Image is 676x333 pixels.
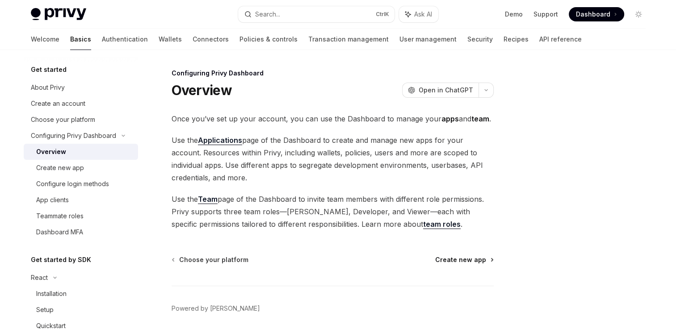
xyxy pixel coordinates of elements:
a: Configure login methods [24,176,138,192]
span: Choose your platform [179,255,248,264]
a: Welcome [31,29,59,50]
div: Overview [36,146,66,157]
a: Dashboard MFA [24,224,138,240]
a: Connectors [193,29,229,50]
div: Quickstart [36,321,66,331]
div: Search... [255,9,280,20]
a: Setup [24,302,138,318]
span: Dashboard [576,10,610,19]
span: Use the page of the Dashboard to invite team members with different role permissions. Privy suppo... [172,193,494,230]
a: Support [533,10,558,19]
span: Ctrl K [376,11,389,18]
div: About Privy [31,82,65,93]
a: Create an account [24,96,138,112]
div: Create new app [36,162,84,173]
button: Open in ChatGPT [402,83,479,98]
a: Team [198,195,218,204]
a: Security [467,29,493,50]
span: Create new app [435,255,486,264]
span: Open in ChatGPT [419,86,473,95]
div: App clients [36,195,69,205]
div: Configure login methods [36,179,109,189]
a: team roles [423,220,461,229]
span: Ask AI [414,10,432,19]
div: Configuring Privy Dashboard [172,69,494,78]
div: Teammate roles [36,211,84,221]
a: API reference [539,29,582,50]
a: Powered by [PERSON_NAME] [172,304,260,313]
a: Wallets [159,29,182,50]
div: Installation [36,288,67,299]
button: Toggle dark mode [631,7,646,21]
a: Basics [70,29,91,50]
a: Dashboard [569,7,624,21]
a: Teammate roles [24,208,138,224]
a: Installation [24,286,138,302]
a: Overview [24,144,138,160]
span: Once you’ve set up your account, you can use the Dashboard to manage your and . [172,112,494,125]
a: Authentication [102,29,148,50]
a: Recipes [504,29,529,50]
a: Create new app [435,255,493,264]
a: Transaction management [308,29,389,50]
a: About Privy [24,79,138,96]
a: Choose your platform [172,255,248,264]
button: Ask AI [399,6,438,22]
strong: apps [441,114,459,123]
span: Use the page of the Dashboard to create and manage new apps for your account. Resources within Pr... [172,134,494,184]
img: light logo [31,8,86,21]
button: Search...CtrlK [238,6,395,22]
h5: Get started by SDK [31,254,91,265]
h1: Overview [172,82,232,98]
a: Choose your platform [24,112,138,128]
a: Policies & controls [239,29,298,50]
div: Create an account [31,98,85,109]
div: Setup [36,304,54,315]
a: User management [399,29,457,50]
h5: Get started [31,64,67,75]
a: Create new app [24,160,138,176]
a: Demo [505,10,523,19]
div: React [31,272,48,283]
div: Choose your platform [31,114,95,125]
strong: team [471,114,489,123]
a: App clients [24,192,138,208]
div: Dashboard MFA [36,227,83,237]
a: Applications [198,136,242,145]
div: Configuring Privy Dashboard [31,130,116,141]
